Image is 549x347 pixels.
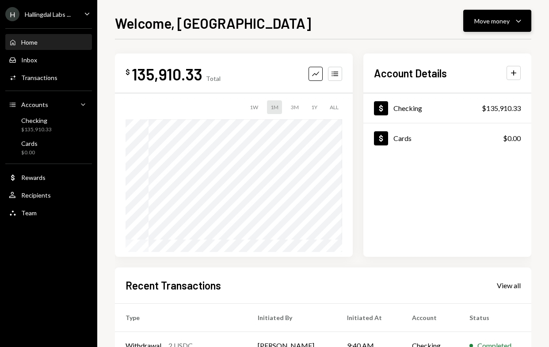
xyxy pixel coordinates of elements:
[459,303,532,332] th: Status
[482,103,521,114] div: $135,910.33
[5,187,92,203] a: Recipients
[287,100,302,114] div: 3M
[21,56,37,64] div: Inbox
[497,281,521,290] div: View all
[363,93,531,123] a: Checking$135,910.33
[21,101,48,108] div: Accounts
[5,52,92,68] a: Inbox
[5,114,92,135] a: Checking$135,910.33
[5,137,92,158] a: Cards$0.00
[21,191,51,199] div: Recipients
[21,209,37,217] div: Team
[247,303,336,332] th: Initiated By
[5,205,92,221] a: Team
[393,134,412,142] div: Cards
[393,104,422,112] div: Checking
[126,68,130,76] div: $
[267,100,282,114] div: 1M
[246,100,262,114] div: 1W
[497,280,521,290] a: View all
[308,100,321,114] div: 1Y
[115,303,247,332] th: Type
[401,303,459,332] th: Account
[326,100,342,114] div: ALL
[5,34,92,50] a: Home
[374,66,447,80] h2: Account Details
[21,149,38,156] div: $0.00
[5,96,92,112] a: Accounts
[503,133,521,144] div: $0.00
[115,14,311,32] h1: Welcome, [GEOGRAPHIC_DATA]
[21,38,38,46] div: Home
[132,64,202,84] div: 135,910.33
[126,278,221,293] h2: Recent Transactions
[336,303,401,332] th: Initiated At
[21,74,57,81] div: Transactions
[363,123,531,153] a: Cards$0.00
[5,169,92,185] a: Rewards
[463,10,531,32] button: Move money
[474,16,510,26] div: Move money
[5,69,92,85] a: Transactions
[25,11,71,18] div: Hallingdal Labs ...
[21,140,38,147] div: Cards
[21,174,46,181] div: Rewards
[206,75,221,82] div: Total
[5,7,19,21] div: H
[21,126,52,133] div: $135,910.33
[21,117,52,124] div: Checking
